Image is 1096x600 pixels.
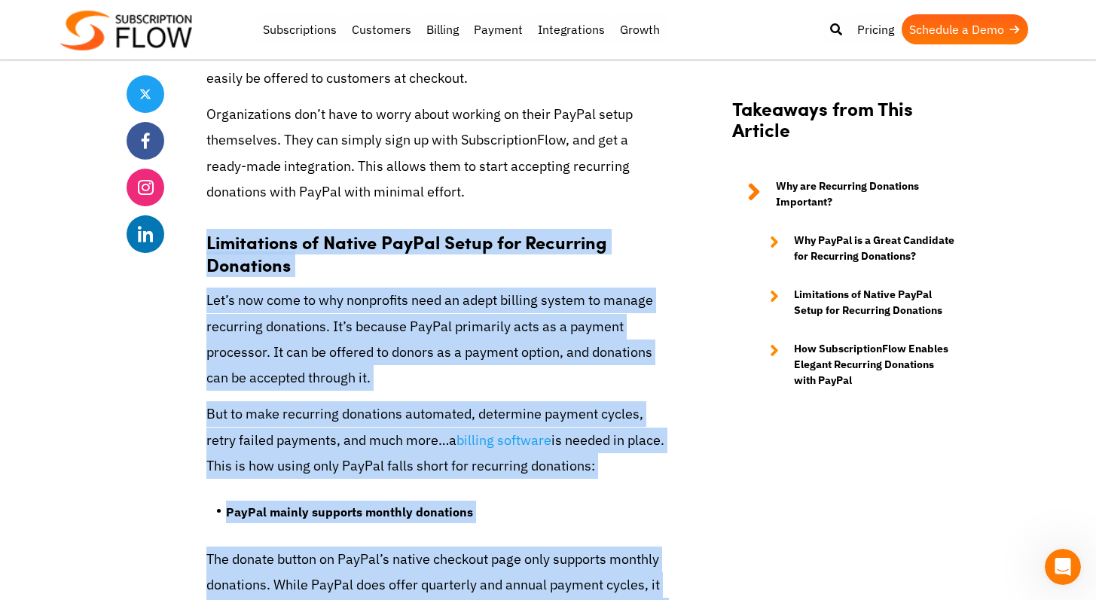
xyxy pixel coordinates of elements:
p: But to make recurring donations automated, determine payment cycles, retry failed payments, and m... [206,401,670,479]
a: Payment [466,14,530,44]
a: Customers [344,14,419,44]
a: Billing [419,14,466,44]
a: Integrations [530,14,612,44]
a: billing software [456,431,551,449]
strong: PayPal mainly supports monthly donations [226,504,473,519]
strong: Why PayPal is a Great Candidate for Recurring Donations? [794,233,955,264]
iframe: Intercom live chat [1045,549,1081,585]
a: Why are Recurring Donations Important? [732,178,955,210]
strong: Limitations of Native PayPal Setup for Recurring Donations [794,287,955,318]
strong: Why are Recurring Donations Important? [776,178,955,210]
a: Schedule a Demo [902,14,1028,44]
strong: How SubscriptionFlow Enables Elegant Recurring Donations with PayPal [794,341,955,388]
a: Growth [612,14,667,44]
a: Subscriptions [255,14,344,44]
a: Pricing [850,14,902,44]
p: Let’s now come to why nonprofits need an adept billing system to manage recurring donations. It’s... [206,288,670,391]
p: Organizations don’t have to worry about working on their PayPal setup themselves. They can simply... [206,102,670,205]
strong: Limitations of Native PayPal Setup for Recurring Donations [206,229,607,277]
a: How SubscriptionFlow Enables Elegant Recurring Donations with PayPal [755,341,955,388]
h2: Takeaways from This Article [732,97,955,156]
a: Limitations of Native PayPal Setup for Recurring Donations [755,287,955,318]
a: Why PayPal is a Great Candidate for Recurring Donations? [755,233,955,264]
img: Subscriptionflow [60,11,192,50]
